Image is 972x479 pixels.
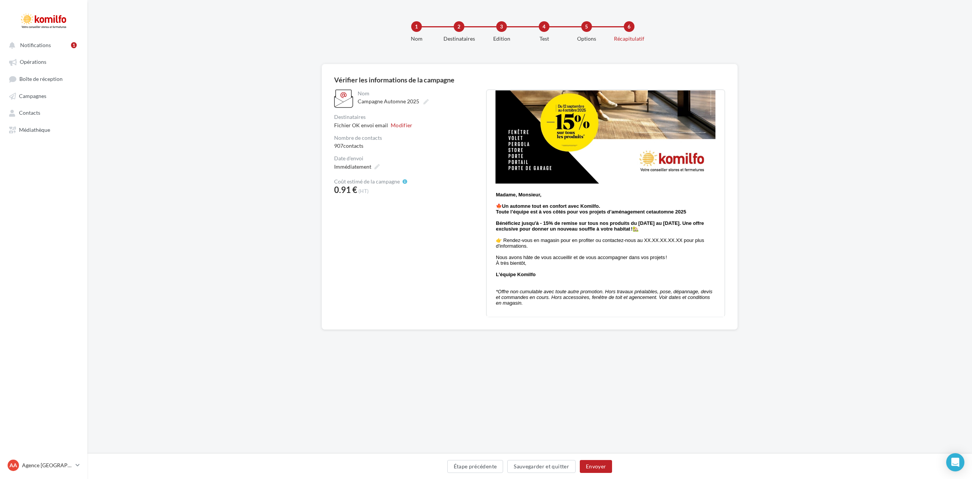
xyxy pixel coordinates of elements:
[9,101,54,107] strong: Madame, Monsieur,
[166,119,199,124] strong: automne 2025
[477,35,526,43] div: Edition
[5,72,83,86] a: Boîte de réception
[334,142,480,150] div: 907
[9,130,217,141] strong: Bénéficiez jusqu'à - 15% de remise sur tous nos produits du [DATE] au [DATE]. Une offre exclusive...
[447,460,503,473] button: Étape précédente
[334,156,480,161] div: Date d'envoi
[5,38,80,52] button: Notifications 1
[605,35,653,43] div: Récapitulatif
[9,147,228,158] p: 👉 Rendez-vous en magasin pour en profiter ou contactez-nous au XX.XX.XX.XX.XX pour plus d'informa...
[15,113,113,119] strong: Un automne tout en confort avec Komilfo.
[20,59,46,65] span: Opérations
[334,179,400,184] span: Coût estimé de la campagne
[9,130,228,141] p: 🏡
[334,76,725,83] div: Vérifier les informations de la campagne
[9,181,49,187] strong: L’équipe Komilfo
[9,462,17,469] span: AA
[19,76,63,82] span: Boîte de réception
[520,35,568,43] div: Test
[496,21,507,32] div: 3
[334,135,480,141] div: Nombre de contacts
[9,119,199,124] strong: Toute l’équipe est à vos côtés pour vos projets d’aménagement cet
[5,106,83,119] a: Contacts
[581,21,592,32] div: 5
[539,21,549,32] div: 4
[580,460,612,473] button: Envoyer
[411,21,422,32] div: 1
[624,21,634,32] div: 6
[562,35,611,43] div: Options
[334,114,480,120] div: Destinataires
[9,170,228,175] p: À très bientôt,
[507,460,576,473] button: Sauvegarder et quitter
[334,163,371,170] span: Immédiatement
[6,458,81,473] a: AA Agence [GEOGRAPHIC_DATA]
[392,35,441,43] div: Nom
[5,89,83,103] a: Campagnes
[9,113,228,124] p: 🍁
[358,188,369,194] span: (HT)
[334,186,357,194] span: 0.91 €
[5,55,83,68] a: Opérations
[5,123,83,136] a: Médiathèque
[435,35,483,43] div: Destinataires
[391,121,413,129] button: Modifier
[22,462,73,469] p: Agence [GEOGRAPHIC_DATA]
[358,91,478,96] div: Nom
[358,98,419,104] span: Campagne Automne 2025
[71,42,77,48] div: 1
[334,121,388,129] span: Fichier OK envoi email
[343,142,363,149] span: contacts
[19,110,40,116] span: Contacts
[19,93,46,99] span: Campagnes
[9,198,225,215] i: *Offre non cumulable avec toute autre promotion. Hors travaux préalables, pose, dépannage, devis ...
[946,453,964,471] div: Open Intercom Messenger
[20,42,51,48] span: Notifications
[19,126,50,133] span: Médiathèque
[9,164,228,170] p: Nous avons hâte de vous accueillir et de vous accompagner dans vos projets !
[454,21,464,32] div: 2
